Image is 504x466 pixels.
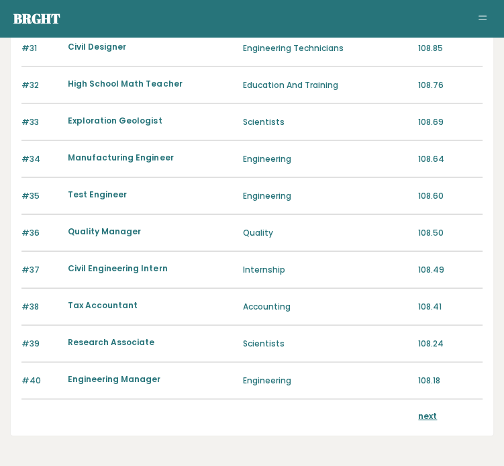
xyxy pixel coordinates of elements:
p: #40 [21,374,60,386]
p: #37 [21,263,60,275]
p: #32 [21,79,60,91]
p: 108.49 [418,263,483,275]
a: Quality Manager [68,225,141,236]
p: 108.69 [418,115,483,128]
p: 108.50 [418,226,483,238]
a: Civil Designer [68,40,126,52]
a: Brght [13,9,60,28]
a: Civil Engineering Intern [68,262,167,273]
p: 108.18 [418,374,483,386]
p: Engineering [243,152,410,165]
a: High School Math Teacher [68,77,182,89]
p: 108.60 [418,189,483,201]
p: 108.76 [418,79,483,91]
p: Education And Training [243,79,410,91]
a: Research Associate [68,336,154,347]
p: 108.41 [418,300,483,312]
a: Exploration Geologist [68,114,162,126]
button: Toggle navigation [474,11,491,27]
p: Scientists [243,115,410,128]
p: 108.24 [418,337,483,349]
p: #35 [21,189,60,201]
p: Accounting [243,300,410,312]
p: #34 [21,152,60,165]
a: next [418,410,437,421]
p: Scientists [243,337,410,349]
p: 108.64 [418,152,483,165]
p: Quality [243,226,410,238]
a: Manufacturing Engineer [68,151,173,162]
p: #33 [21,115,60,128]
p: Internship [243,263,410,275]
a: Engineering Manager [68,373,160,384]
p: #36 [21,226,60,238]
a: Tax Accountant [68,299,138,310]
p: Engineering Technicians [243,42,410,54]
p: Engineering [243,374,410,386]
p: #39 [21,337,60,349]
p: #38 [21,300,60,312]
p: 108.85 [418,42,483,54]
p: Engineering [243,189,410,201]
a: Test Engineer [68,188,127,199]
p: #31 [21,42,60,54]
